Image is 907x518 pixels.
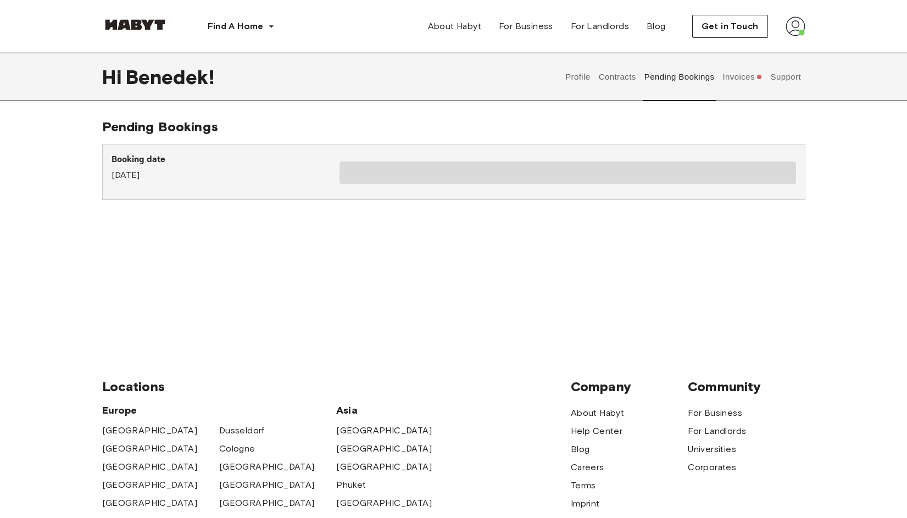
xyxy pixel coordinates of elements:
span: Get in Touch [702,20,759,33]
a: [GEOGRAPHIC_DATA] [336,497,432,510]
button: Get in Touch [692,15,768,38]
a: Careers [571,461,604,474]
a: [GEOGRAPHIC_DATA] [102,460,198,474]
img: Habyt [102,19,168,30]
a: [GEOGRAPHIC_DATA] [336,424,432,437]
button: Support [769,53,803,101]
a: [GEOGRAPHIC_DATA] [102,424,198,437]
a: [GEOGRAPHIC_DATA] [102,442,198,455]
a: Corporates [688,461,736,474]
a: Phuket [336,478,366,492]
a: [GEOGRAPHIC_DATA] [219,497,315,510]
a: Imprint [571,497,600,510]
a: For Landlords [688,425,746,438]
span: For Landlords [571,20,629,33]
p: Booking date [112,153,340,166]
a: Universities [688,443,736,456]
span: Company [571,378,688,395]
button: Invoices [721,53,764,101]
a: [GEOGRAPHIC_DATA] [102,478,198,492]
a: [GEOGRAPHIC_DATA] [336,460,432,474]
a: Terms [571,479,596,492]
a: [GEOGRAPHIC_DATA] [219,478,315,492]
span: Pending Bookings [102,119,218,135]
a: Blog [571,443,590,456]
a: About Habyt [419,15,490,37]
a: [GEOGRAPHIC_DATA] [336,442,432,455]
a: Blog [638,15,675,37]
span: Locations [102,378,571,395]
a: Cologne [219,442,255,455]
span: About Habyt [428,20,481,33]
img: avatar [786,16,805,36]
div: user profile tabs [561,53,805,101]
span: Hi [102,65,126,88]
a: For Business [688,406,742,420]
span: Blog [647,20,666,33]
button: Pending Bookings [643,53,716,101]
span: Find A Home [208,20,264,33]
button: Profile [564,53,592,101]
a: [GEOGRAPHIC_DATA] [219,460,315,474]
span: Community [688,378,805,395]
a: For Landlords [562,15,638,37]
a: [GEOGRAPHIC_DATA] [102,497,198,510]
div: [DATE] [112,153,340,182]
button: Find A Home [199,15,283,37]
a: For Business [490,15,562,37]
a: Help Center [571,425,622,438]
span: For Business [499,20,553,33]
span: Benedek ! [126,65,214,88]
span: Europe [102,404,337,417]
span: Asia [336,404,453,417]
a: Dusseldorf [219,424,265,437]
a: About Habyt [571,406,624,420]
button: Contracts [597,53,637,101]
